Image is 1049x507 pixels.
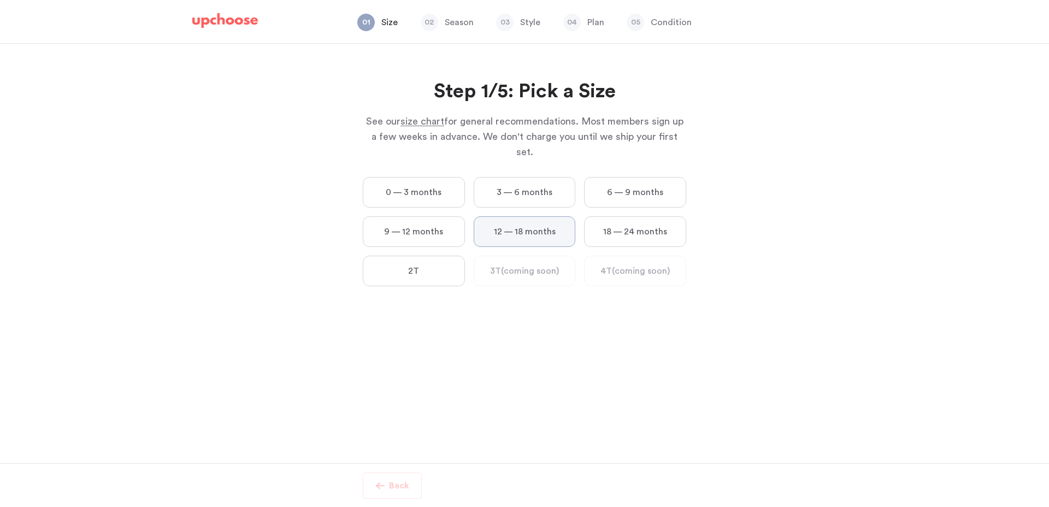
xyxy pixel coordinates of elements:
p: See our for general recommendations. Most members sign up a few weeks in advance. We don't charge... [363,114,686,160]
span: 05 [627,14,644,31]
label: 2T [363,256,465,286]
p: Condition [651,16,692,29]
p: Back [389,479,409,492]
label: 4T (coming soon) [584,256,686,286]
label: 9 — 12 months [363,216,465,247]
span: 01 [357,14,375,31]
span: 02 [421,14,438,31]
span: 04 [563,14,581,31]
label: 3 — 6 months [474,177,576,208]
label: 3T (coming soon) [474,256,576,286]
p: Style [520,16,540,29]
p: Plan [587,16,604,29]
label: 0 — 3 months [363,177,465,208]
label: 18 — 24 months [584,216,686,247]
h2: Step 1/5: Pick a Size [363,79,686,105]
span: 03 [496,14,514,31]
label: 6 — 9 months [584,177,686,208]
img: UpChoose [192,13,258,28]
button: Back [363,473,422,499]
span: size chart [400,116,444,126]
p: Size [381,16,398,29]
a: UpChoose [192,13,258,33]
label: 12 — 18 months [474,216,576,247]
p: Season [445,16,474,29]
